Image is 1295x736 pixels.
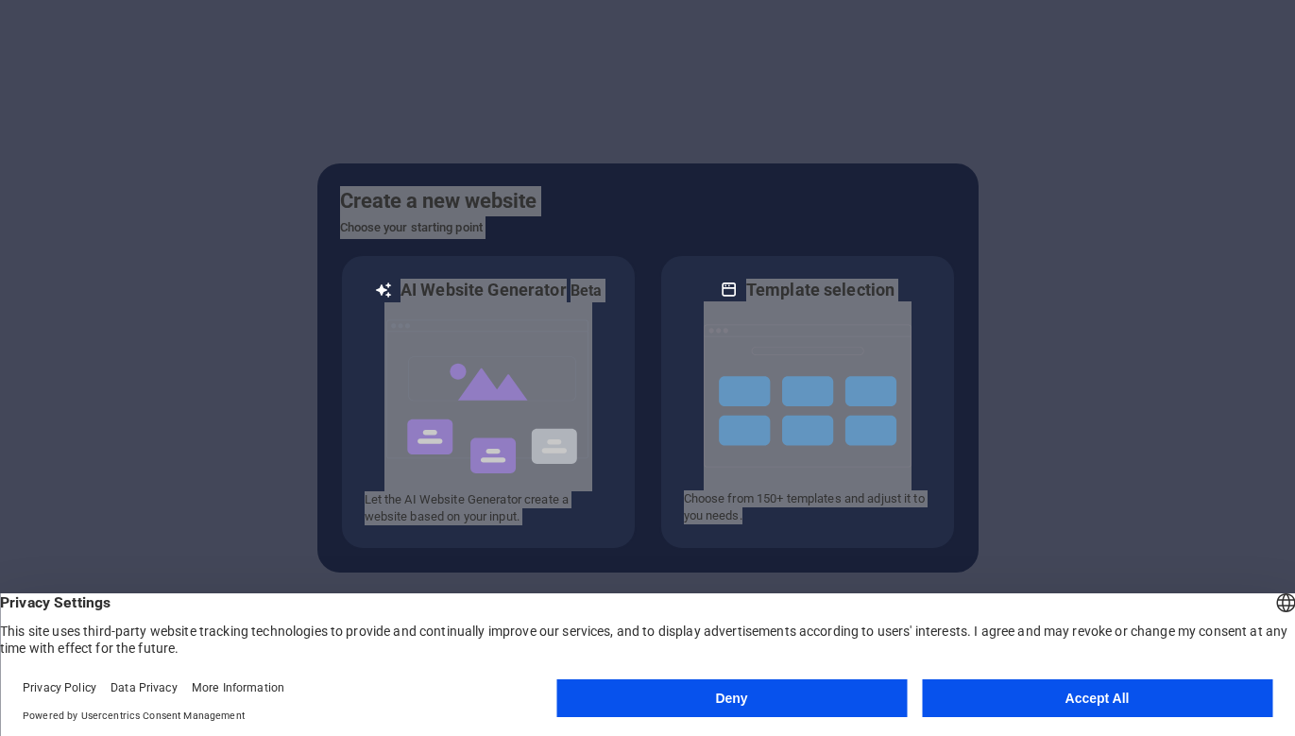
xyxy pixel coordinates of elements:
[340,216,956,239] h6: Choose your starting point
[340,186,956,216] h5: Create a new website
[400,279,602,302] h6: AI Website Generator
[567,282,603,300] span: Beta
[659,254,956,550] div: Template selectionChoose from 150+ templates and adjust it to you needs.
[365,491,612,525] p: Let the AI Website Generator create a website based on your input.
[684,490,931,524] p: Choose from 150+ templates and adjust it to you needs.
[384,302,592,491] img: ai
[746,279,895,301] h6: Template selection
[340,254,637,550] div: AI Website GeneratorBetaaiLet the AI Website Generator create a website based on your input.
